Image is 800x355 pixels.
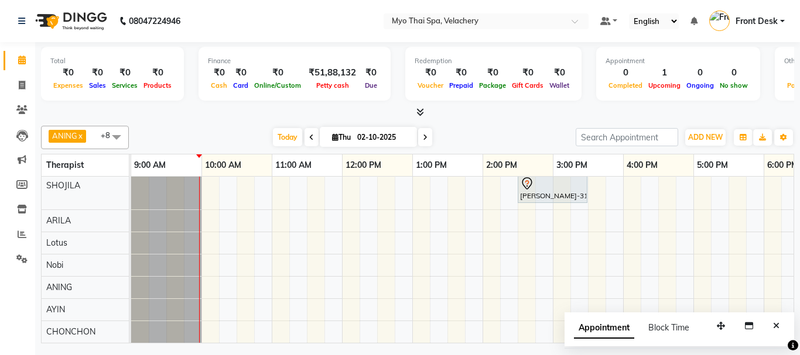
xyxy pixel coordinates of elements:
div: 0 [717,66,751,80]
span: Package [476,81,509,89]
img: Front Desk [709,11,730,31]
span: Online/Custom [251,81,304,89]
span: Card [230,81,251,89]
span: Therapist [46,160,84,170]
div: ₹0 [361,66,381,80]
input: Search Appointment [576,128,678,146]
div: Finance [208,56,381,66]
span: ANING [46,282,72,292]
span: Today [273,128,302,146]
a: 11:00 AM [272,157,314,174]
div: ₹0 [86,66,109,80]
span: Gift Cards [509,81,546,89]
span: Cash [208,81,230,89]
div: 0 [606,66,645,80]
span: Wallet [546,81,572,89]
span: Products [141,81,175,89]
div: ₹0 [546,66,572,80]
div: ₹0 [415,66,446,80]
div: ₹0 [141,66,175,80]
span: Voucher [415,81,446,89]
span: Completed [606,81,645,89]
a: 4:00 PM [624,157,661,174]
span: Lotus [46,237,67,248]
span: Prepaid [446,81,476,89]
span: No show [717,81,751,89]
span: Block Time [648,322,689,333]
span: AYIN [46,304,65,315]
div: ₹0 [476,66,509,80]
div: ₹0 [109,66,141,80]
span: SHOJILA [46,180,80,191]
span: Due [362,81,380,89]
a: x [77,131,83,140]
span: Expenses [50,81,86,89]
div: Appointment [606,56,751,66]
span: Nobi [46,260,63,270]
div: [PERSON_NAME]-3126 vel, TK01, 02:30 PM-03:30 PM, TRADITIONAL THAI DRY 60 min [519,177,586,201]
span: CHONCHON [46,326,95,337]
div: Total [50,56,175,66]
a: 9:00 AM [131,157,169,174]
div: ₹0 [446,66,476,80]
span: ARILA [46,215,71,226]
a: 5:00 PM [694,157,731,174]
img: logo [30,5,110,37]
span: Appointment [574,318,634,339]
span: Front Desk [736,15,778,27]
div: ₹0 [251,66,304,80]
a: 2:00 PM [483,157,520,174]
span: +8 [101,130,119,140]
a: 1:00 PM [413,157,450,174]
span: ADD NEW [688,133,723,142]
span: Services [109,81,141,89]
input: 2025-10-02 [354,129,412,146]
button: ADD NEW [685,129,726,146]
a: 12:00 PM [343,157,384,174]
div: ₹0 [50,66,86,80]
button: Close [768,317,785,335]
div: Redemption [415,56,572,66]
a: 10:00 AM [202,157,244,174]
div: ₹51,88,132 [304,66,361,80]
span: Petty cash [313,81,352,89]
div: ₹0 [208,66,230,80]
div: 1 [645,66,683,80]
span: ANING [52,131,77,140]
div: ₹0 [230,66,251,80]
span: Thu [329,133,354,142]
span: Upcoming [645,81,683,89]
span: Ongoing [683,81,717,89]
div: 0 [683,66,717,80]
a: 3:00 PM [553,157,590,174]
span: Sales [86,81,109,89]
b: 08047224946 [129,5,180,37]
div: ₹0 [509,66,546,80]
